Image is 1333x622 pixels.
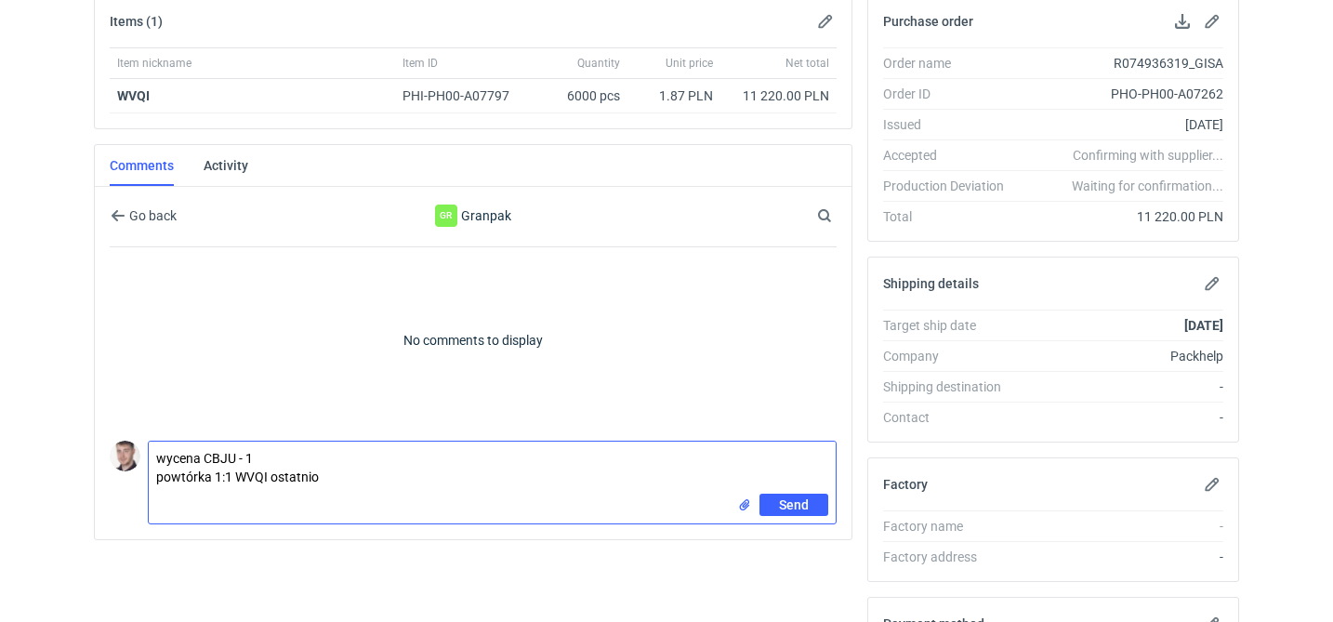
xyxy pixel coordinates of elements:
[110,441,140,471] img: Maciej Sikora
[883,146,1019,165] div: Accepted
[1019,115,1223,134] div: [DATE]
[149,442,836,494] textarea: wycena CBJU - 1 powtórka 1:1 WVQI ostatnio
[1184,318,1223,333] strong: [DATE]
[117,56,191,71] span: Item nickname
[666,56,713,71] span: Unit price
[883,276,979,291] h2: Shipping details
[814,10,837,33] button: Edit items
[110,14,163,29] h2: Items (1)
[635,86,713,105] div: 1.87 PLN
[110,247,837,433] p: No comments to display
[883,115,1019,134] div: Issued
[883,177,1019,195] div: Production Deviation
[883,54,1019,73] div: Order name
[321,205,626,227] div: Granpak
[883,477,928,492] h2: Factory
[1072,177,1223,195] em: Waiting for confirmation...
[779,498,809,511] span: Send
[110,205,178,227] button: Go back
[204,145,248,186] a: Activity
[883,207,1019,226] div: Total
[728,86,829,105] div: 11 220.00 PLN
[1201,10,1223,33] button: Edit purchase order
[1019,207,1223,226] div: 11 220.00 PLN
[1201,272,1223,295] button: Edit shipping details
[813,205,873,227] input: Search
[435,205,457,227] figcaption: Gr
[1019,347,1223,365] div: Packhelp
[110,145,174,186] a: Comments
[403,86,527,105] div: PHI-PH00-A07797
[535,79,627,113] div: 6000 pcs
[1171,10,1194,33] button: Download PO
[883,14,973,29] h2: Purchase order
[883,408,1019,427] div: Contact
[577,56,620,71] span: Quantity
[883,316,1019,335] div: Target ship date
[125,209,177,222] span: Go back
[883,85,1019,103] div: Order ID
[785,56,829,71] span: Net total
[883,517,1019,536] div: Factory name
[1019,517,1223,536] div: -
[883,377,1019,396] div: Shipping destination
[403,56,438,71] span: Item ID
[1019,377,1223,396] div: -
[435,205,457,227] div: Granpak
[117,88,150,103] a: WVQI
[1201,473,1223,496] button: Edit factory details
[1019,408,1223,427] div: -
[1019,548,1223,566] div: -
[1073,148,1223,163] em: Confirming with supplier...
[1019,54,1223,73] div: R074936319_GISA
[883,548,1019,566] div: Factory address
[883,347,1019,365] div: Company
[1019,85,1223,103] div: PHO-PH00-A07262
[759,494,828,516] button: Send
